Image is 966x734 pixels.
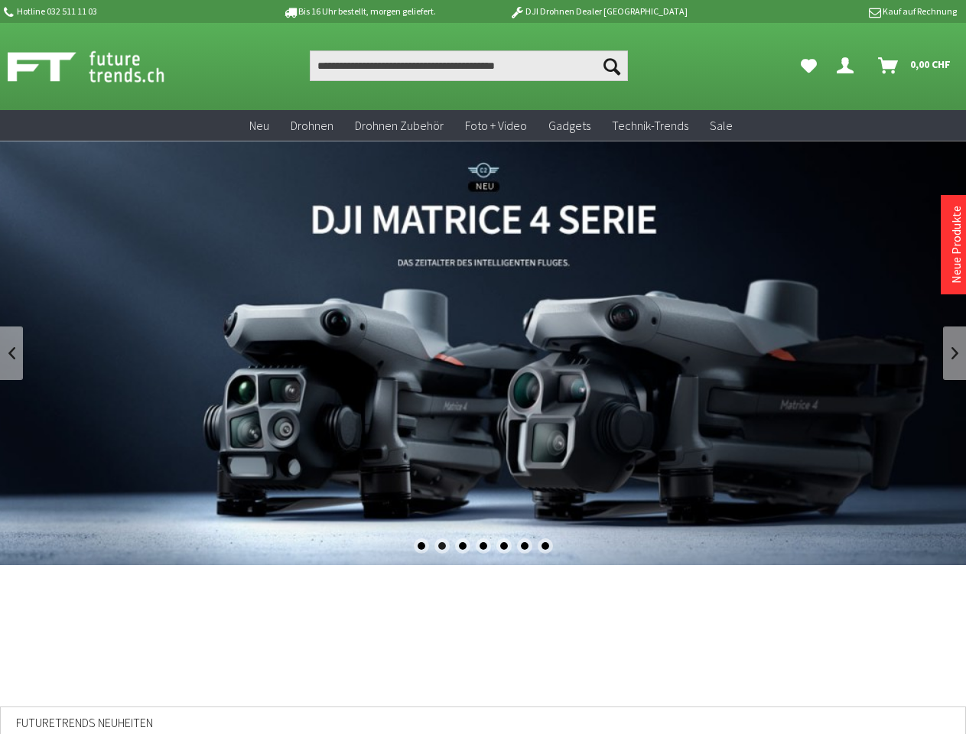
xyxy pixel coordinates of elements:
[434,538,450,554] div: 2
[538,110,601,141] a: Gadgets
[414,538,429,554] div: 1
[517,538,532,554] div: 6
[948,206,964,284] a: Neue Produkte
[355,118,444,133] span: Drohnen Zubehör
[310,50,628,81] input: Produkt, Marke, Kategorie, EAN, Artikelnummer…
[291,118,333,133] span: Drohnen
[596,50,628,81] button: Suchen
[479,2,717,21] p: DJI Drohnen Dealer [GEOGRAPHIC_DATA]
[454,110,538,141] a: Foto + Video
[538,538,553,554] div: 7
[910,52,951,76] span: 0,00 CHF
[699,110,743,141] a: Sale
[2,2,240,21] p: Hotline 032 511 11 03
[249,118,269,133] span: Neu
[793,50,825,81] a: Meine Favoriten
[239,110,280,141] a: Neu
[465,118,527,133] span: Foto + Video
[872,50,958,81] a: Warenkorb
[8,47,198,86] img: Shop Futuretrends - zur Startseite wechseln
[612,118,688,133] span: Technik-Trends
[455,538,470,554] div: 3
[476,538,491,554] div: 4
[601,110,699,141] a: Technik-Trends
[548,118,590,133] span: Gadgets
[718,2,957,21] p: Kauf auf Rechnung
[710,118,733,133] span: Sale
[240,2,479,21] p: Bis 16 Uhr bestellt, morgen geliefert.
[344,110,454,141] a: Drohnen Zubehör
[496,538,512,554] div: 5
[831,50,866,81] a: Dein Konto
[280,110,344,141] a: Drohnen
